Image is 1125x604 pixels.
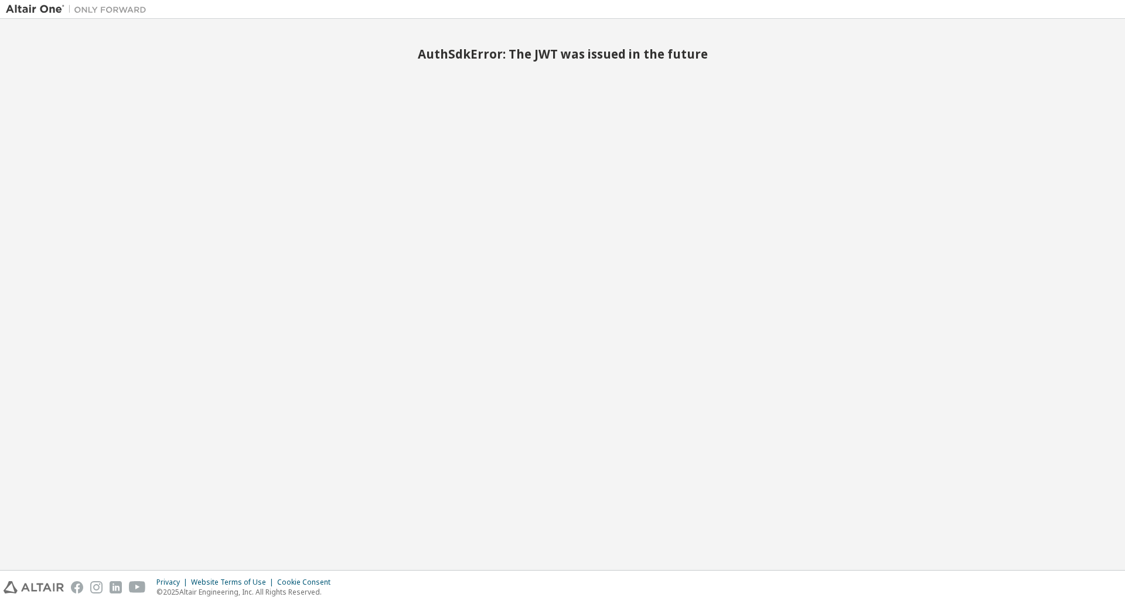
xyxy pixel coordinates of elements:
img: linkedin.svg [110,581,122,593]
h2: AuthSdkError: The JWT was issued in the future [6,46,1119,62]
img: altair_logo.svg [4,581,64,593]
div: Website Terms of Use [191,578,277,587]
img: Altair One [6,4,152,15]
img: facebook.svg [71,581,83,593]
div: Privacy [156,578,191,587]
p: © 2025 Altair Engineering, Inc. All Rights Reserved. [156,587,337,597]
img: instagram.svg [90,581,103,593]
img: youtube.svg [129,581,146,593]
div: Cookie Consent [277,578,337,587]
